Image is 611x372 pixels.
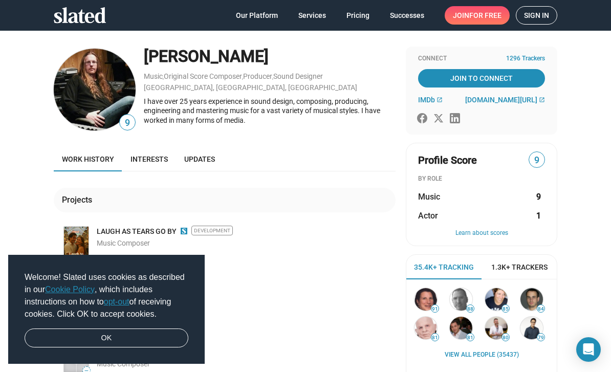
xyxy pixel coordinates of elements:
[414,288,437,311] img: Alexa L. Fogel
[502,335,509,341] span: 80
[144,72,163,80] a: Music
[228,6,286,25] a: Our Platform
[62,194,96,205] div: Projects
[130,155,168,163] span: Interests
[536,210,541,221] strong: 1
[465,96,537,104] span: [DOMAIN_NAME][URL]
[418,210,438,221] span: Actor
[485,317,508,339] img: Chris Ferriter
[382,6,432,25] a: Successes
[536,191,541,202] strong: 9
[467,306,474,312] span: 88
[529,154,544,167] span: 9
[122,147,176,171] a: Interests
[272,74,273,80] span: ,
[243,72,272,80] a: Producer
[453,6,501,25] span: Join
[54,147,122,171] a: Work history
[418,55,545,63] div: Connect
[576,337,601,362] div: Open Intercom Messenger
[502,306,509,312] span: 85
[467,335,474,341] span: 81
[8,255,205,364] div: cookieconsent
[164,72,242,80] a: Original Score Composer
[144,83,357,92] a: [GEOGRAPHIC_DATA], [GEOGRAPHIC_DATA], [GEOGRAPHIC_DATA]
[418,154,477,167] span: Profile Score
[163,74,164,80] span: ,
[450,317,472,339] img: Allan Mandelbaum
[431,306,439,312] span: 91
[418,69,545,87] a: Join To Connect
[62,155,114,163] span: Work history
[485,288,508,311] img: Meagan Lewis
[414,317,437,339] img: David Watkins
[346,6,369,25] span: Pricing
[290,6,334,25] a: Services
[191,226,233,235] span: Development
[537,306,544,312] span: 84
[418,229,545,237] button: Learn about scores
[524,7,549,24] span: Sign in
[45,285,95,294] a: Cookie Policy
[97,360,150,368] span: Music Composer
[176,147,223,171] a: Updates
[418,96,443,104] a: IMDb
[418,96,435,104] span: IMDb
[516,6,557,25] a: Sign in
[242,74,243,80] span: ,
[64,227,89,263] img: Poster: LAUGH AS TEARS GO BY
[431,335,439,341] span: 81
[450,288,472,311] img: Vince Gerardis
[420,69,543,87] span: Join To Connect
[25,329,188,348] a: dismiss cookie message
[97,239,150,247] span: Music Composer
[437,97,443,103] mat-icon: open_in_new
[445,351,519,359] a: View all People (35437)
[465,96,545,104] a: [DOMAIN_NAME][URL]
[520,288,543,311] img: Schuyler Weiss
[144,46,396,68] div: [PERSON_NAME]
[25,271,188,320] span: Welcome! Slated uses cookies as described in our , which includes instructions on how to of recei...
[273,72,323,80] a: Sound Designer
[539,97,545,103] mat-icon: open_in_new
[120,116,135,130] span: 9
[418,175,545,183] div: BY ROLE
[97,227,177,236] a: LAUGH AS TEARS GO BY
[338,6,378,25] a: Pricing
[54,49,136,130] img: Mike Hall
[418,191,440,202] span: Music
[104,297,129,306] a: opt-out
[469,6,501,25] span: for free
[537,335,544,341] span: 79
[491,262,548,272] span: 1.3K+ Trackers
[445,6,510,25] a: Joinfor free
[506,55,545,63] span: 1296 Trackers
[236,6,278,25] span: Our Platform
[144,97,396,125] div: I have over 25 years experience in sound design, composing, producing, engineering and mastering ...
[520,317,543,339] img: Robert J. Ulrich
[184,155,215,163] span: Updates
[414,262,474,272] span: 35.4K+ Tracking
[390,6,424,25] span: Successes
[298,6,326,25] span: Services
